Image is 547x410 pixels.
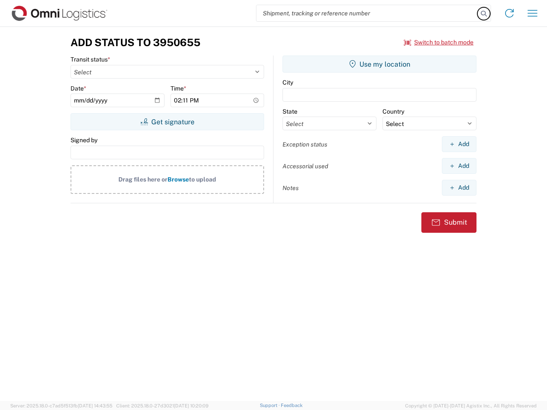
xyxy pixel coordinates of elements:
[78,403,112,408] span: [DATE] 14:43:55
[282,184,299,192] label: Notes
[174,403,209,408] span: [DATE] 10:20:09
[282,108,297,115] label: State
[442,180,476,196] button: Add
[189,176,216,183] span: to upload
[281,403,303,408] a: Feedback
[260,403,281,408] a: Support
[71,136,97,144] label: Signed by
[382,108,404,115] label: Country
[282,79,293,86] label: City
[405,402,537,410] span: Copyright © [DATE]-[DATE] Agistix Inc., All Rights Reserved
[71,85,86,92] label: Date
[171,85,186,92] label: Time
[404,35,473,50] button: Switch to batch mode
[256,5,478,21] input: Shipment, tracking or reference number
[118,176,168,183] span: Drag files here or
[10,403,112,408] span: Server: 2025.18.0-c7ad5f513fb
[282,162,328,170] label: Accessorial used
[421,212,476,233] button: Submit
[168,176,189,183] span: Browse
[116,403,209,408] span: Client: 2025.18.0-27d3021
[442,136,476,152] button: Add
[282,141,327,148] label: Exception status
[442,158,476,174] button: Add
[71,113,264,130] button: Get signature
[71,36,200,49] h3: Add Status to 3950655
[71,56,110,63] label: Transit status
[282,56,476,73] button: Use my location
